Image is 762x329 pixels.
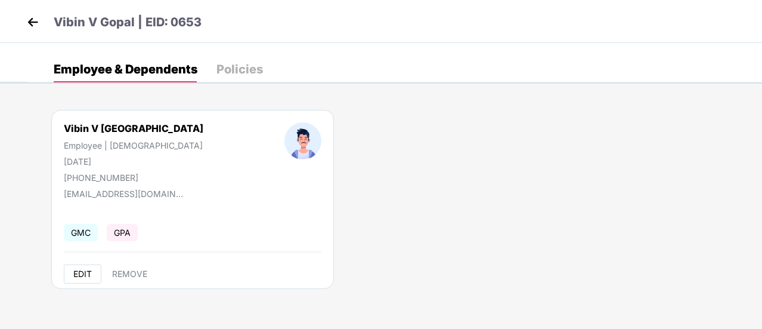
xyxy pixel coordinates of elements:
[54,13,202,32] p: Vibin V Gopal | EID: 0653
[112,269,147,279] span: REMOVE
[64,224,98,241] span: GMC
[284,122,321,159] img: profileImage
[64,265,101,284] button: EDIT
[64,122,203,134] div: Vibin V [GEOGRAPHIC_DATA]
[24,13,42,31] img: back
[64,140,203,150] div: Employee | [DEMOGRAPHIC_DATA]
[64,156,203,167] div: [DATE]
[107,224,138,241] span: GPA
[54,63,197,75] div: Employee & Dependents
[64,173,203,183] div: [PHONE_NUMBER]
[73,269,92,279] span: EDIT
[216,63,263,75] div: Policies
[103,265,157,284] button: REMOVE
[64,189,183,199] div: [EMAIL_ADDRESS][DOMAIN_NAME]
